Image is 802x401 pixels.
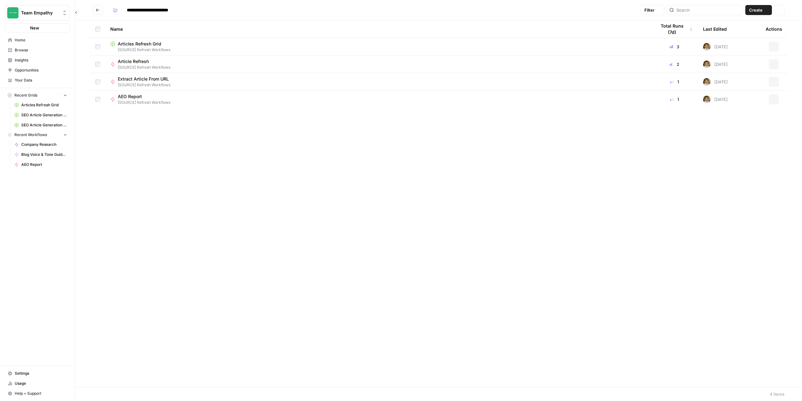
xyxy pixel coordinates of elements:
[703,61,728,68] div: [DATE]
[14,92,37,98] span: Recent Grids
[703,96,711,103] img: 9peqd3ak2lieyojmlm10uxo82l57
[5,23,70,33] button: New
[118,93,165,100] span: AEO Report
[118,58,165,65] span: Article Refresh
[15,77,67,83] span: Your Data
[5,388,70,398] button: Help + Support
[21,142,67,147] span: Company Research
[21,162,67,167] span: AEO Report
[749,7,763,13] span: Create
[656,96,693,103] div: 1
[644,7,654,13] span: Filter
[703,20,727,38] div: Last Edited
[14,132,47,138] span: Recent Workflows
[703,78,728,86] div: [DATE]
[12,140,70,150] a: Company Research
[703,78,711,86] img: 9peqd3ak2lieyojmlm10uxo82l57
[15,67,67,73] span: Opportunities
[110,76,646,88] a: Extract Article From URL[SOURCE] Refresh Workflows
[656,79,693,85] div: 1
[118,76,169,82] span: Extract Article From URL
[118,65,170,70] span: [SOURCE] Refresh Workflows
[93,5,103,15] button: Go back
[21,10,59,16] span: Team Empathy
[15,47,67,53] span: Browse
[110,58,646,70] a: Article Refresh[SOURCE] Refresh Workflows
[703,96,728,103] div: [DATE]
[5,368,70,378] a: Settings
[5,65,70,75] a: Opportunities
[766,20,782,38] div: Actions
[7,7,18,18] img: Team Empathy Logo
[703,61,711,68] img: 9peqd3ak2lieyojmlm10uxo82l57
[12,150,70,160] a: Blog Voice & Tone Guidelines
[12,160,70,170] a: AEO Report
[110,41,646,53] a: Articles Refresh Grid[SOURCE] Refresh Workflows
[21,102,67,108] span: Articles Refresh Grid
[703,43,711,50] img: 9peqd3ak2lieyojmlm10uxo82l57
[30,25,39,31] span: New
[15,371,67,376] span: Settings
[5,5,70,21] button: Workspace: Team Empathy
[15,381,67,386] span: Usage
[5,35,70,45] a: Home
[15,57,67,63] span: Insights
[5,55,70,65] a: Insights
[118,82,174,88] span: [SOURCE] Refresh Workflows
[12,110,70,120] a: SEO Article Generation Grid
[110,20,646,38] div: Name
[21,112,67,118] span: SEO Article Generation Grid
[640,5,664,15] button: Filter
[15,37,67,43] span: Home
[110,47,646,53] span: [SOURCE] Refresh Workflows
[12,120,70,130] a: SEO Article Generation Grid (Empathy)
[5,378,70,388] a: Usage
[118,100,170,105] span: [SOURCE] Refresh Workflows
[118,41,161,47] span: Articles Refresh Grid
[5,91,70,100] button: Recent Grids
[12,100,70,110] a: Articles Refresh Grid
[21,152,67,157] span: Blog Voice & Tone Guidelines
[745,5,772,15] button: Create
[5,75,70,85] a: Your Data
[676,7,740,13] input: Search
[21,122,67,128] span: SEO Article Generation Grid (Empathy)
[5,45,70,55] a: Browse
[656,20,693,38] div: Total Runs (7d)
[110,93,646,105] a: AEO Report[SOURCE] Refresh Workflows
[5,130,70,140] button: Recent Workflows
[15,391,67,396] span: Help + Support
[770,391,784,397] div: 4 Items
[656,61,693,67] div: 2
[656,44,693,50] div: 3
[703,43,728,50] div: [DATE]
